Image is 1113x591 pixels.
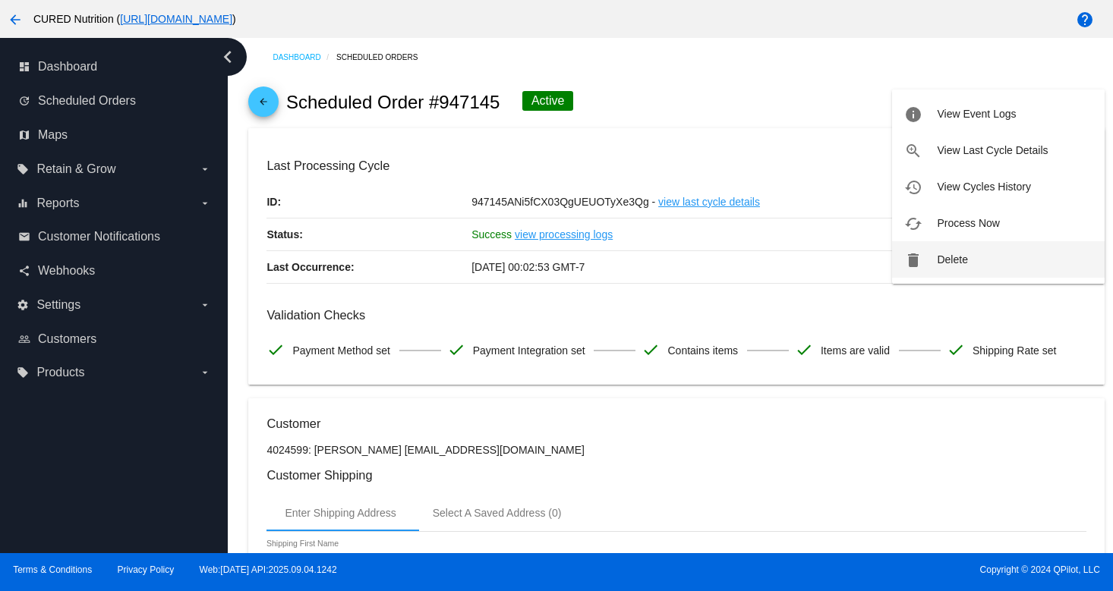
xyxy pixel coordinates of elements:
[937,181,1030,193] span: View Cycles History
[937,217,999,229] span: Process Now
[937,108,1016,120] span: View Event Logs
[937,253,967,266] span: Delete
[904,215,922,233] mat-icon: cached
[904,251,922,269] mat-icon: delete
[904,178,922,196] mat-icon: history
[904,142,922,160] mat-icon: zoom_in
[937,144,1048,156] span: View Last Cycle Details
[904,105,922,124] mat-icon: info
